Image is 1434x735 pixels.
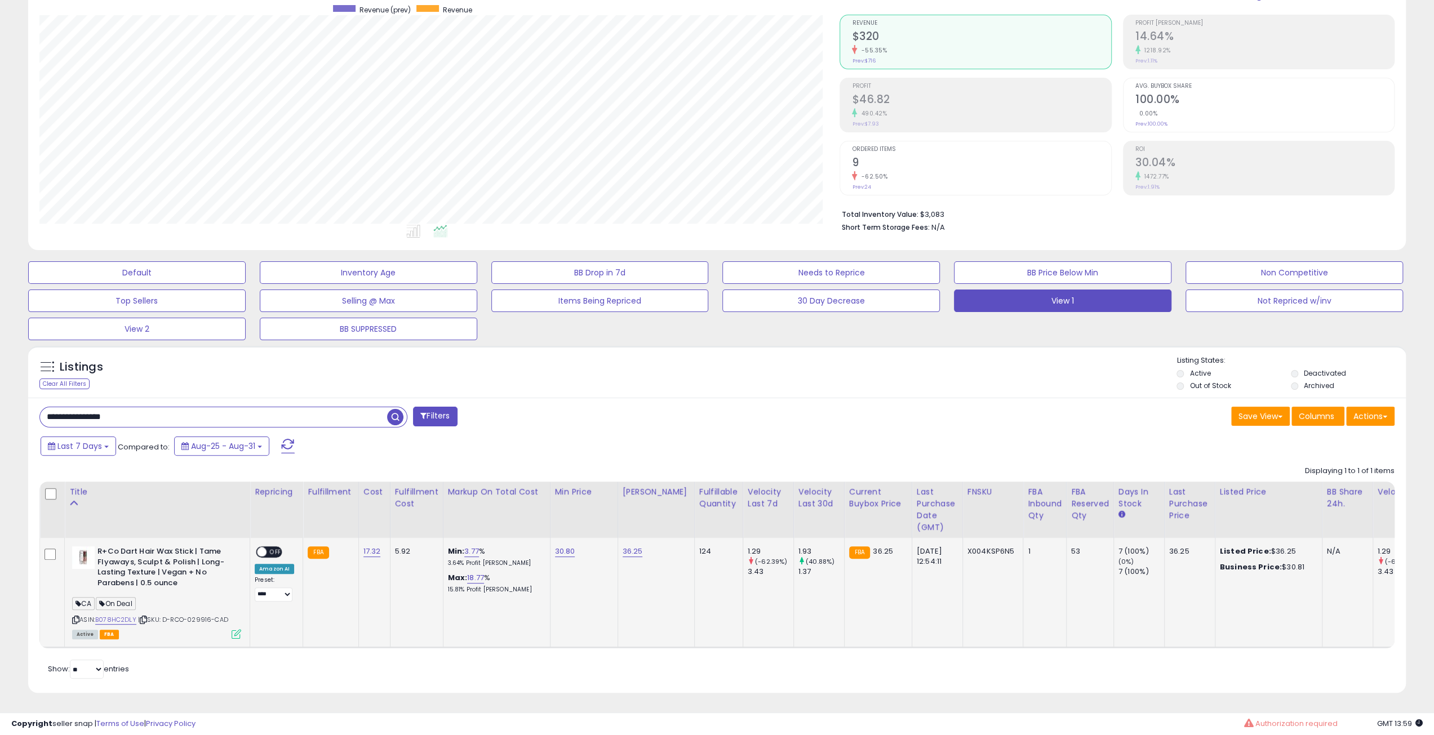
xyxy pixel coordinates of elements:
div: Preset: [255,576,294,602]
a: 3.77 [464,546,479,557]
div: Repricing [255,486,298,498]
small: -55.35% [857,46,887,55]
button: Inventory Age [260,261,477,284]
a: 36.25 [623,546,643,557]
p: 3.64% Profit [PERSON_NAME] [448,559,541,567]
button: 30 Day Decrease [722,289,940,312]
div: 124 [699,546,734,556]
div: Fulfillment [308,486,353,498]
button: Save View [1231,407,1290,426]
button: Not Repriced w/inv [1186,289,1403,312]
div: seller snap | | [11,719,196,729]
h2: 100.00% [1135,93,1394,108]
span: Avg. Buybox Share [1135,83,1394,90]
button: View 2 [28,318,246,340]
b: Listed Price: [1220,546,1271,556]
a: 18.77 [467,572,484,583]
small: (-62.39%) [1385,557,1417,566]
div: Last Purchase Date (GMT) [917,486,958,533]
div: Current Buybox Price [849,486,907,510]
button: Default [28,261,246,284]
div: BB Share 24h. [1327,486,1368,510]
small: 0.00% [1135,109,1158,118]
span: OFF [267,547,285,557]
div: 5.92 [395,546,434,556]
button: BB Drop in 7d [491,261,709,284]
h2: $46.82 [852,93,1111,108]
span: | SKU: D-RCO-029916-CAD [138,615,228,624]
small: -62.50% [857,172,887,181]
label: Deactivated [1304,368,1346,378]
div: Velocity [1378,486,1419,498]
button: Filters [413,407,457,426]
div: Fulfillment Cost [395,486,438,510]
div: Amazon AI [255,564,294,574]
div: Min Price [555,486,613,498]
button: Needs to Reprice [722,261,940,284]
a: B078HC2DLY [95,615,136,625]
a: 30.80 [555,546,575,557]
button: Selling @ Max [260,289,477,312]
span: FBA [100,630,119,639]
div: 7 (100%) [1118,567,1164,577]
span: All listings currently available for purchase on Amazon [72,630,98,639]
div: 1.37 [798,567,844,577]
small: 1472.77% [1140,172,1169,181]
span: Last 7 Days [57,440,102,452]
div: 3.43 [748,567,793,577]
b: R+Co Dart Hair Wax Stick | Tame Flyaways, Sculpt & Polish | Long-Lasting Texture | Vegan + No Par... [97,546,234,591]
small: Days In Stock. [1118,510,1125,520]
div: 1.29 [748,546,793,556]
span: Profit [PERSON_NAME] [1135,20,1394,26]
small: (-62.39%) [755,557,787,566]
span: Revenue (prev) [359,5,411,15]
span: Aug-25 - Aug-31 [191,440,255,452]
small: Prev: $7.93 [852,121,878,127]
small: 1218.92% [1140,46,1171,55]
h2: 30.04% [1135,156,1394,171]
button: BB Price Below Min [954,261,1171,284]
div: 1.29 [1378,546,1423,556]
img: 31uGjj57iAL._SL40_.jpg [72,546,95,569]
small: Prev: 1.11% [1135,57,1157,64]
span: Revenue [443,5,472,15]
div: Listed Price [1220,486,1317,498]
button: Aug-25 - Aug-31 [174,436,269,456]
div: % [448,573,541,594]
a: 17.32 [363,546,381,557]
button: Columns [1291,407,1344,426]
small: Prev: 1.91% [1135,184,1160,190]
div: 53 [1071,546,1105,556]
div: Title [69,486,245,498]
span: Revenue [852,20,1111,26]
span: Profit [852,83,1111,90]
div: FNSKU [967,486,1019,498]
div: [DATE] 12:54:11 [917,546,954,567]
h2: $320 [852,30,1111,45]
label: Active [1189,368,1210,378]
div: [PERSON_NAME] [623,486,690,498]
span: Show: entries [48,663,129,674]
label: Archived [1304,381,1334,390]
div: % [448,546,541,567]
small: (40.88%) [806,557,834,566]
div: X004KSP6N5 [967,546,1015,556]
div: 7 (100%) [1118,546,1164,556]
button: Last 7 Days [41,436,116,456]
span: N/A [931,222,944,233]
div: 1 [1028,546,1058,556]
p: Listing States: [1176,355,1406,366]
label: Out of Stock [1189,381,1231,390]
th: The percentage added to the cost of goods (COGS) that forms the calculator for Min & Max prices. [443,482,550,538]
span: Compared to: [118,442,170,452]
b: Business Price: [1220,562,1282,572]
h2: 14.64% [1135,30,1394,45]
h5: Listings [60,359,103,375]
div: Last Purchase Price [1169,486,1210,522]
small: Prev: 100.00% [1135,121,1167,127]
a: Terms of Use [96,718,144,729]
span: Ordered Items [852,146,1111,153]
small: FBA [849,546,870,559]
small: 490.42% [857,109,887,118]
div: 36.25 [1169,546,1206,556]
